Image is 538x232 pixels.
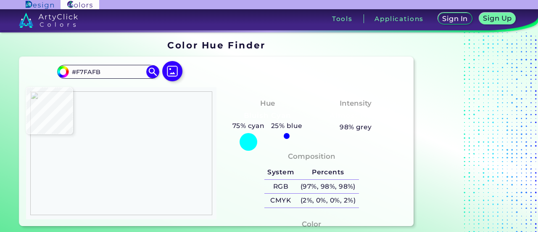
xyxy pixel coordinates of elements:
[240,111,295,121] h3: Bluish Cyan
[268,120,306,131] h5: 25% blue
[19,13,78,28] img: logo_artyclick_colors_white.svg
[480,13,514,24] a: Sign Up
[443,16,467,22] h5: Sign In
[340,97,372,109] h4: Intensity
[146,65,159,78] img: icon search
[297,165,359,179] h5: Percents
[332,16,353,22] h3: Tools
[264,165,297,179] h5: System
[297,180,359,194] h5: (97%, 98%, 98%)
[69,66,147,77] input: type color..
[302,218,321,230] h4: Color
[326,111,385,121] h3: Almost None
[484,15,511,21] h5: Sign Up
[264,194,297,208] h5: CMYK
[264,180,297,194] h5: RGB
[26,1,54,9] img: ArtyClick Design logo
[162,61,182,81] img: icon picture
[30,91,212,216] img: c5bb2b4b-7977-48af-b390-6657fb4be68a
[229,120,268,131] h5: 75% cyan
[374,16,424,22] h3: Applications
[260,97,275,109] h4: Hue
[340,122,372,133] h5: 98% grey
[288,150,335,163] h4: Composition
[167,39,265,51] h1: Color Hue Finder
[297,194,359,208] h5: (2%, 0%, 0%, 2%)
[439,13,471,24] a: Sign In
